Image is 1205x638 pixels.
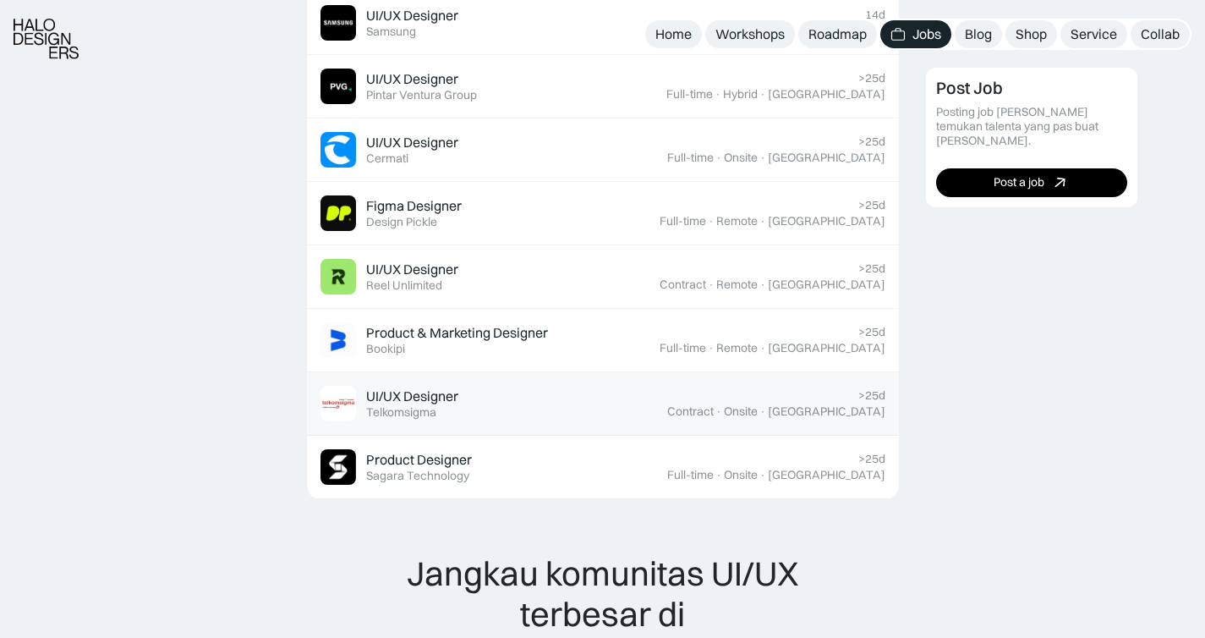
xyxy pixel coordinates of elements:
[912,25,941,43] div: Jobs
[1131,20,1190,48] a: Collab
[759,214,766,228] div: ·
[759,87,766,102] div: ·
[715,25,785,43] div: Workshops
[768,214,885,228] div: [GEOGRAPHIC_DATA]
[724,151,758,165] div: Onsite
[307,372,899,436] a: Job ImageUI/UX DesignerTelkomsigma>25dContract·Onsite·[GEOGRAPHIC_DATA]
[759,341,766,355] div: ·
[366,388,458,405] div: UI/UX Designer
[366,197,462,215] div: Figma Designer
[858,388,885,403] div: >25d
[1005,20,1057,48] a: Shop
[1060,20,1127,48] a: Service
[768,468,885,482] div: [GEOGRAPHIC_DATA]
[768,151,885,165] div: [GEOGRAPHIC_DATA]
[759,404,766,419] div: ·
[667,468,714,482] div: Full-time
[320,69,356,104] img: Job Image
[865,8,885,22] div: 14d
[366,151,408,166] div: Cermati
[660,341,706,355] div: Full-time
[798,20,877,48] a: Roadmap
[715,404,722,419] div: ·
[1071,25,1117,43] div: Service
[366,215,437,229] div: Design Pickle
[366,278,442,293] div: Reel Unlimited
[716,341,758,355] div: Remote
[660,214,706,228] div: Full-time
[366,261,458,278] div: UI/UX Designer
[666,87,713,102] div: Full-time
[366,451,472,469] div: Product Designer
[858,261,885,276] div: >25d
[858,198,885,212] div: >25d
[936,78,1003,98] div: Post Job
[768,404,885,419] div: [GEOGRAPHIC_DATA]
[320,259,356,294] img: Job Image
[307,118,899,182] a: Job ImageUI/UX DesignerCermati>25dFull-time·Onsite·[GEOGRAPHIC_DATA]
[965,25,992,43] div: Blog
[1141,25,1180,43] div: Collab
[808,25,867,43] div: Roadmap
[994,175,1044,190] div: Post a job
[708,214,715,228] div: ·
[366,342,405,356] div: Bookipi
[936,168,1127,196] a: Post a job
[320,5,356,41] img: Job Image
[366,405,436,420] div: Telkomsigma
[667,404,714,419] div: Contract
[708,278,715,292] div: ·
[366,70,458,88] div: UI/UX Designer
[366,134,458,151] div: UI/UX Designer
[307,309,899,372] a: Job ImageProduct & Marketing DesignerBookipi>25dFull-time·Remote·[GEOGRAPHIC_DATA]
[307,436,899,499] a: Job ImageProduct DesignerSagara Technology>25dFull-time·Onsite·[GEOGRAPHIC_DATA]
[320,132,356,168] img: Job Image
[858,135,885,149] div: >25d
[320,322,356,358] img: Job Image
[768,341,885,355] div: [GEOGRAPHIC_DATA]
[307,182,899,245] a: Job ImageFigma DesignerDesign Pickle>25dFull-time·Remote·[GEOGRAPHIC_DATA]
[880,20,951,48] a: Jobs
[660,278,706,292] div: Contract
[936,105,1127,147] div: Posting job [PERSON_NAME] temukan talenta yang pas buat [PERSON_NAME].
[715,468,722,482] div: ·
[716,278,758,292] div: Remote
[858,71,885,85] div: >25d
[955,20,1002,48] a: Blog
[320,449,356,485] img: Job Image
[320,195,356,231] img: Job Image
[716,214,758,228] div: Remote
[705,20,795,48] a: Workshops
[724,404,758,419] div: Onsite
[858,452,885,466] div: >25d
[366,324,548,342] div: Product & Marketing Designer
[1016,25,1047,43] div: Shop
[724,468,758,482] div: Onsite
[667,151,714,165] div: Full-time
[366,88,477,102] div: Pintar Ventura Group
[759,468,766,482] div: ·
[307,55,899,118] a: Job ImageUI/UX DesignerPintar Ventura Group>25dFull-time·Hybrid·[GEOGRAPHIC_DATA]
[708,341,715,355] div: ·
[645,20,702,48] a: Home
[768,87,885,102] div: [GEOGRAPHIC_DATA]
[759,151,766,165] div: ·
[715,151,722,165] div: ·
[858,325,885,339] div: >25d
[723,87,758,102] div: Hybrid
[320,386,356,421] img: Job Image
[768,278,885,292] div: [GEOGRAPHIC_DATA]
[366,7,458,25] div: UI/UX Designer
[759,278,766,292] div: ·
[715,87,721,102] div: ·
[366,469,469,483] div: Sagara Technology
[307,245,899,309] a: Job ImageUI/UX DesignerReel Unlimited>25dContract·Remote·[GEOGRAPHIC_DATA]
[655,25,692,43] div: Home
[366,25,416,39] div: Samsung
